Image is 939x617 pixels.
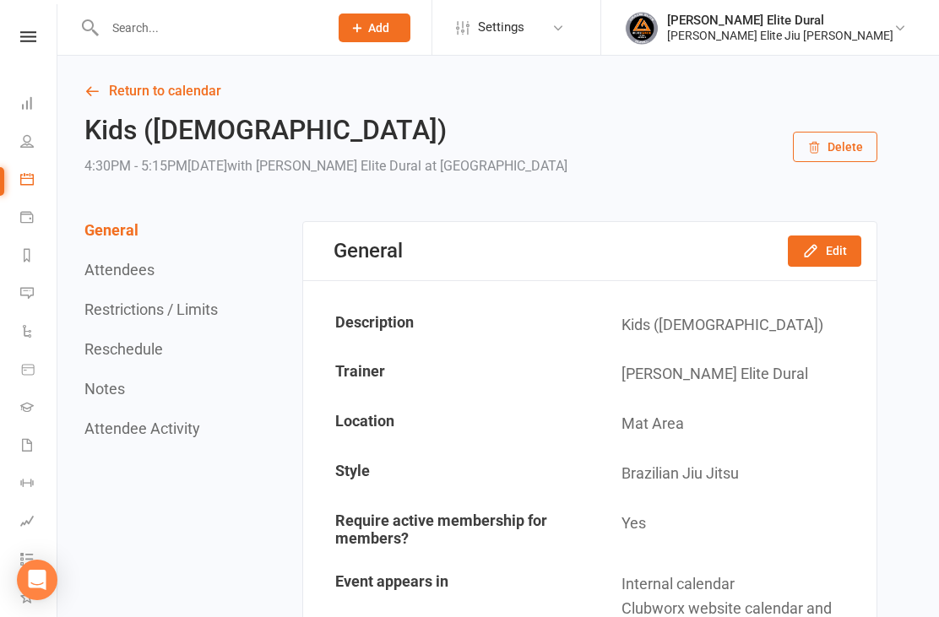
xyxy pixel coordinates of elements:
[84,79,877,103] a: Return to calendar
[621,572,864,597] div: Internal calendar
[227,158,421,174] span: with [PERSON_NAME] Elite Dural
[591,500,876,559] td: Yes
[305,400,589,448] td: Location
[667,28,893,43] div: [PERSON_NAME] Elite Jiu [PERSON_NAME]
[84,419,200,437] button: Attendee Activity
[305,350,589,398] td: Trainer
[20,86,58,124] a: Dashboard
[425,158,567,174] span: at [GEOGRAPHIC_DATA]
[84,116,567,145] h2: Kids ([DEMOGRAPHIC_DATA])
[20,238,58,276] a: Reports
[591,400,876,448] td: Mat Area
[334,239,403,262] div: General
[20,504,58,542] a: Assessments
[478,8,524,46] span: Settings
[84,221,138,239] button: General
[788,235,861,266] button: Edit
[84,340,163,358] button: Reschedule
[84,300,218,318] button: Restrictions / Limits
[591,450,876,498] td: Brazilian Jiu Jitsu
[20,352,58,390] a: Product Sales
[17,560,57,600] div: Open Intercom Messenger
[305,450,589,498] td: Style
[20,162,58,200] a: Calendar
[84,154,567,178] div: 4:30PM - 5:15PM[DATE]
[625,11,659,45] img: thumb_image1702864552.png
[305,301,589,349] td: Description
[591,350,876,398] td: [PERSON_NAME] Elite Dural
[100,16,317,40] input: Search...
[793,132,877,162] button: Delete
[20,124,58,162] a: People
[84,380,125,398] button: Notes
[368,21,389,35] span: Add
[667,13,893,28] div: [PERSON_NAME] Elite Dural
[84,261,155,279] button: Attendees
[305,500,589,559] td: Require active membership for members?
[591,301,876,349] td: Kids ([DEMOGRAPHIC_DATA])
[20,200,58,238] a: Payments
[339,14,410,42] button: Add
